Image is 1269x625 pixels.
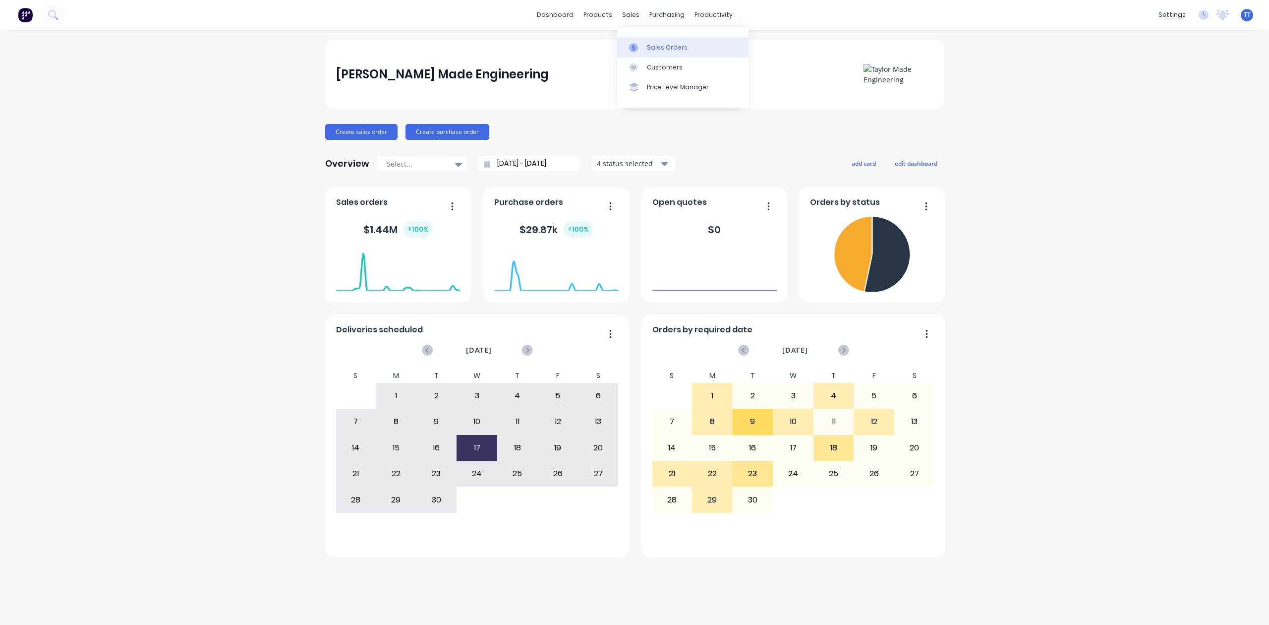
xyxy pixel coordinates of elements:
[652,487,692,512] div: 28
[617,77,749,97] a: Price Level Manager
[18,7,33,22] img: Factory
[497,369,538,383] div: T
[692,436,732,460] div: 15
[538,461,577,486] div: 26
[537,369,578,383] div: F
[888,157,944,170] button: edit dashboard
[376,436,416,460] div: 15
[692,383,732,408] div: 1
[416,369,457,383] div: T
[692,409,732,434] div: 8
[773,409,813,434] div: 10
[336,436,376,460] div: 14
[854,369,894,383] div: F
[417,436,457,460] div: 16
[336,64,549,84] div: [PERSON_NAME] Made Engineering
[538,436,577,460] div: 19
[773,383,813,408] div: 3
[404,221,433,238] div: + 100 %
[617,7,644,22] div: sales
[376,409,416,434] div: 8
[814,436,854,460] div: 18
[773,369,813,383] div: W
[773,461,813,486] div: 24
[376,383,416,408] div: 1
[652,436,692,460] div: 14
[894,369,935,383] div: S
[782,345,808,356] span: [DATE]
[578,369,619,383] div: S
[457,409,497,434] div: 10
[336,409,376,434] div: 7
[810,196,880,208] span: Orders by status
[578,461,618,486] div: 27
[578,7,617,22] div: products
[336,461,376,486] div: 21
[1154,7,1191,22] div: settings
[652,409,692,434] div: 7
[417,383,457,408] div: 2
[1244,10,1251,19] span: TT
[733,461,773,486] div: 23
[466,345,492,356] span: [DATE]
[597,158,659,169] div: 4 status selected
[457,383,497,408] div: 3
[532,7,578,22] a: dashboard
[578,409,618,434] div: 13
[617,37,749,57] a: Sales Orders
[814,409,854,434] div: 11
[336,369,376,383] div: S
[773,436,813,460] div: 17
[498,436,537,460] div: 18
[538,383,577,408] div: 5
[591,156,676,171] button: 4 status selected
[692,461,732,486] div: 22
[617,58,749,77] a: Customers
[864,64,933,85] img: Taylor Made Engineering
[647,63,683,72] div: Customers
[814,461,854,486] div: 25
[733,369,773,383] div: T
[652,461,692,486] div: 21
[895,461,934,486] div: 27
[692,487,732,512] div: 29
[895,383,934,408] div: 6
[457,461,497,486] div: 24
[647,43,688,52] div: Sales Orders
[692,369,733,383] div: M
[708,222,721,237] div: $ 0
[895,436,934,460] div: 20
[690,7,738,22] div: productivity
[733,487,773,512] div: 30
[325,154,369,174] div: Overview
[417,487,457,512] div: 30
[376,461,416,486] div: 22
[498,409,537,434] div: 11
[854,436,894,460] div: 19
[457,369,497,383] div: W
[652,369,692,383] div: S
[578,383,618,408] div: 6
[647,83,709,92] div: Price Level Manager
[417,409,457,434] div: 9
[644,7,690,22] div: purchasing
[733,436,773,460] div: 16
[363,221,433,238] div: $ 1.44M
[498,461,537,486] div: 25
[417,461,457,486] div: 23
[336,487,376,512] div: 28
[564,221,593,238] div: + 100 %
[854,409,894,434] div: 12
[652,196,707,208] span: Open quotes
[578,436,618,460] div: 20
[376,487,416,512] div: 29
[814,383,854,408] div: 4
[733,409,773,434] div: 9
[854,461,894,486] div: 26
[498,383,537,408] div: 4
[519,221,593,238] div: $ 29.87k
[494,196,563,208] span: Purchase orders
[405,124,489,140] button: Create purchase order
[733,383,773,408] div: 2
[895,409,934,434] div: 13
